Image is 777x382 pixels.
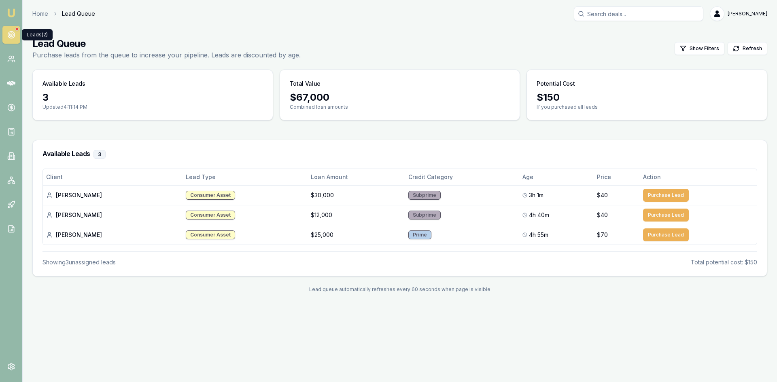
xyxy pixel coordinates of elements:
p: Combined loan amounts [290,104,510,110]
td: $30,000 [308,185,405,205]
button: Show Filters [675,42,724,55]
div: $ 67,000 [290,91,510,104]
span: [PERSON_NAME] [728,11,767,17]
span: $40 [597,191,608,199]
div: $ 150 [537,91,757,104]
img: emu-icon-u.png [6,8,16,18]
td: $25,000 [308,225,405,245]
a: Home [32,10,48,18]
th: Loan Amount [308,169,405,185]
input: Search deals [574,6,703,21]
span: 4h 55m [529,231,548,239]
div: Total potential cost: $150 [691,258,757,266]
h3: Available Leads [42,80,85,88]
div: [PERSON_NAME] [46,231,179,239]
th: Age [519,169,594,185]
th: Client [43,169,183,185]
th: Price [594,169,640,185]
div: Subprime [408,191,441,200]
nav: breadcrumb [32,10,95,18]
h3: Potential Cost [537,80,575,88]
button: Purchase Lead [643,228,689,241]
div: Consumer Asset [186,211,235,219]
span: Lead Queue [62,10,95,18]
div: Consumer Asset [186,191,235,200]
td: $12,000 [308,205,405,225]
span: $70 [597,231,608,239]
button: Purchase Lead [643,209,689,222]
th: Lead Type [183,169,308,185]
p: Updated 4:11:14 PM [42,104,263,110]
button: Purchase Lead [643,189,689,202]
span: 4h 40m [529,211,549,219]
div: 3 [42,91,263,104]
div: 3 [93,150,106,159]
th: Action [640,169,757,185]
div: Subprime [408,211,441,219]
h3: Total Value [290,80,321,88]
div: [PERSON_NAME] [46,191,179,199]
h3: Available Leads [42,150,757,159]
div: Consumer Asset [186,230,235,239]
span: $40 [597,211,608,219]
div: Showing 3 unassigned lead s [42,258,116,266]
button: Refresh [728,42,767,55]
p: Purchase leads from the queue to increase your pipeline. Leads are discounted by age. [32,50,301,60]
span: 3h 1m [529,191,543,199]
div: Prime [408,230,431,239]
h1: Lead Queue [32,37,301,50]
div: [PERSON_NAME] [46,211,179,219]
th: Credit Category [405,169,519,185]
div: Lead queue automatically refreshes every 60 seconds when page is visible [32,286,767,293]
div: Leads (2) [22,29,53,40]
p: If you purchased all leads [537,104,757,110]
